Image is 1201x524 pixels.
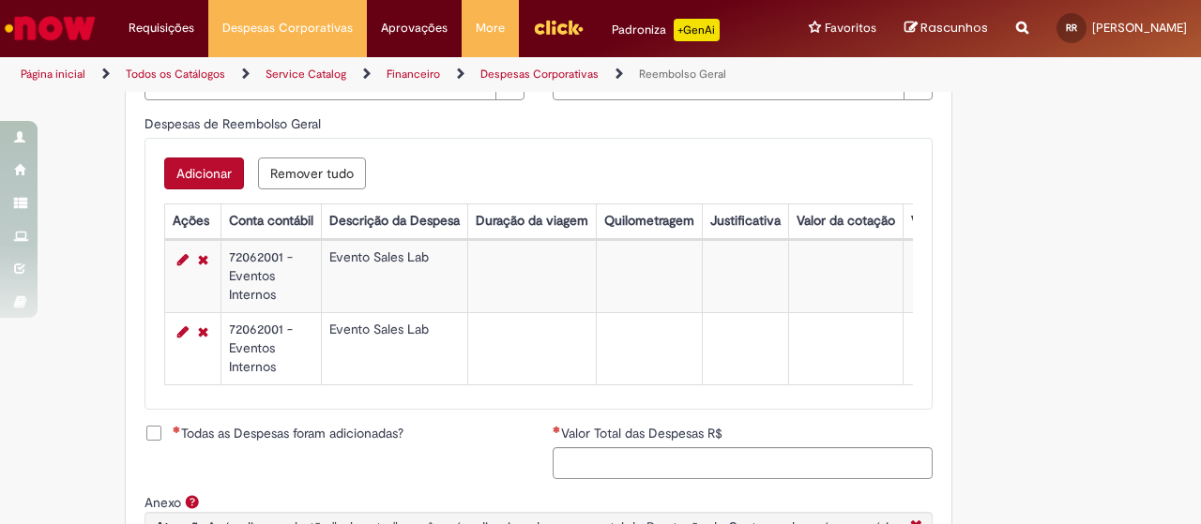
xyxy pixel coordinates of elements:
img: ServiceNow [2,9,99,47]
td: Evento Sales Lab [321,240,467,312]
a: Remover linha 2 [193,321,213,343]
span: Ajuda para Anexo [181,494,204,509]
span: Valor Total das Despesas R$ [561,425,726,442]
td: 72062001 - Eventos Internos [220,312,321,384]
span: Despesas Corporativas [222,19,353,37]
td: Evento Sales Lab [321,312,467,384]
span: Rascunhos [920,19,988,37]
th: Ações [164,203,220,238]
td: 72062001 - Eventos Internos [220,240,321,312]
th: Valor por Litro [903,203,1002,238]
a: Todos os Catálogos [126,67,225,82]
a: Editar Linha 1 [173,248,193,271]
span: Favoritos [825,19,876,37]
th: Duração da viagem [467,203,596,238]
label: Anexo [144,494,181,511]
span: Necessários [553,426,561,433]
th: Justificativa [702,203,788,238]
img: click_logo_yellow_360x200.png [533,13,584,41]
a: Financeiro [387,67,440,82]
button: Remove all rows for Despesas de Reembolso Geral [258,157,366,189]
a: Remover linha 1 [193,248,213,271]
p: +GenAi [674,19,720,41]
span: RR [1066,22,1077,34]
span: More [476,19,505,37]
th: Conta contábil [220,203,321,238]
span: Necessários [173,426,181,433]
span: Todas as Despesas foram adicionadas? [173,424,403,442]
a: Rascunhos [905,20,988,37]
a: Página inicial [21,67,85,82]
span: Requisições [129,19,194,37]
th: Quilometragem [596,203,702,238]
ul: Trilhas de página [14,57,786,92]
span: Aprovações [381,19,448,37]
span: [PERSON_NAME] [1092,20,1187,36]
button: Add a row for Despesas de Reembolso Geral [164,157,244,189]
a: Despesas Corporativas [480,67,599,82]
a: Service Catalog [266,67,346,82]
div: Padroniza [612,19,720,41]
span: Despesas de Reembolso Geral [144,115,325,132]
input: Valor Total das Despesas R$ [553,447,933,479]
th: Valor da cotação [788,203,903,238]
th: Descrição da Despesa [321,203,467,238]
a: Reembolso Geral [639,67,726,82]
a: Editar Linha 2 [173,321,193,343]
